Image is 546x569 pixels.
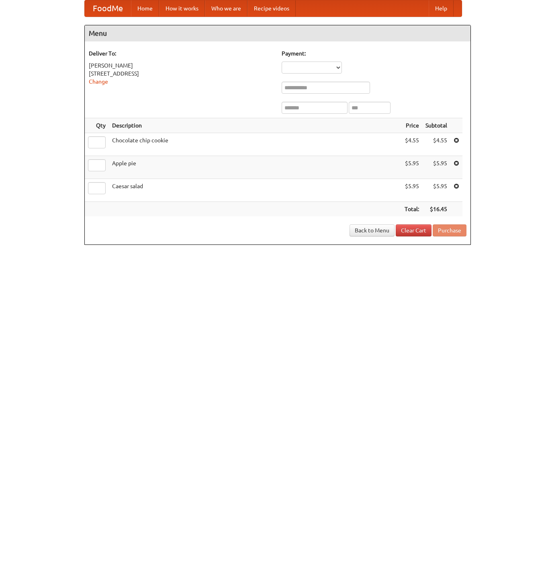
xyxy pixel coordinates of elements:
[89,78,108,85] a: Change
[350,224,395,236] a: Back to Menu
[282,49,466,58] h5: Payment:
[422,133,450,156] td: $4.55
[422,202,450,217] th: $16.45
[422,118,450,133] th: Subtotal
[396,224,431,236] a: Clear Cart
[205,0,247,16] a: Who we are
[429,0,454,16] a: Help
[89,49,274,58] h5: Deliver To:
[109,156,401,179] td: Apple pie
[109,133,401,156] td: Chocolate chip cookie
[159,0,205,16] a: How it works
[85,25,470,41] h4: Menu
[401,202,422,217] th: Total:
[131,0,159,16] a: Home
[422,179,450,202] td: $5.95
[433,224,466,236] button: Purchase
[89,62,274,70] div: [PERSON_NAME]
[109,118,401,133] th: Description
[89,70,274,78] div: [STREET_ADDRESS]
[109,179,401,202] td: Caesar salad
[247,0,296,16] a: Recipe videos
[401,133,422,156] td: $4.55
[401,156,422,179] td: $5.95
[422,156,450,179] td: $5.95
[85,0,131,16] a: FoodMe
[85,118,109,133] th: Qty
[401,118,422,133] th: Price
[401,179,422,202] td: $5.95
